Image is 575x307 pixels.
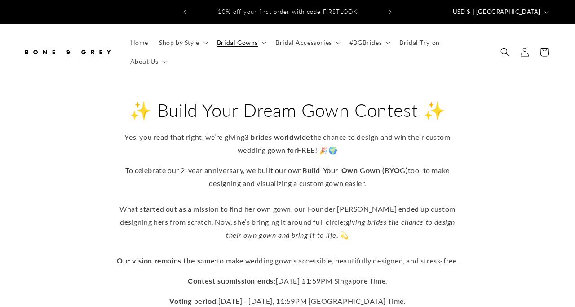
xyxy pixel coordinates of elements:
h2: ✨ Build Your Dream Gown Contest ✨ [112,98,463,122]
span: About Us [130,58,159,66]
span: Bridal Try-on [399,39,440,47]
strong: Our vision remains the same: [117,256,217,265]
strong: FREE [297,146,314,154]
strong: worldwide [274,133,310,141]
summary: About Us [125,52,171,71]
strong: Contest submission ends: [188,276,275,285]
p: [DATE] 11:59PM Singapore Time. [112,275,463,288]
span: Shop by Style [159,39,199,47]
summary: Search [495,42,515,62]
a: Home [125,33,154,52]
strong: 3 brides [244,133,272,141]
button: Previous announcement [175,4,195,21]
summary: #BGBrides [344,33,394,52]
img: Bone and Grey Bridal [22,42,112,62]
span: Bridal Gowns [217,39,258,47]
em: giving brides the chance to design their own gown and bring it to life [226,218,455,239]
span: #BGBrides [349,39,382,47]
span: 10% off your first order with code FIRSTLOOK [218,8,357,15]
summary: Bridal Gowns [212,33,270,52]
p: Yes, you read that right, we’re giving the chance to design and win their custom wedding gown for... [112,131,463,157]
span: USD $ | [GEOGRAPHIC_DATA] [453,8,540,17]
span: Bridal Accessories [275,39,332,47]
strong: Build-Your-Own Gown (BYOG) [302,166,408,174]
strong: Voting period: [169,297,218,305]
summary: Shop by Style [154,33,212,52]
summary: Bridal Accessories [270,33,344,52]
button: Next announcement [380,4,400,21]
button: USD $ | [GEOGRAPHIC_DATA] [447,4,553,21]
a: Bone and Grey Bridal [19,39,116,65]
p: To celebrate our 2-year anniversary, we built our own tool to make designing and visualizing a cu... [112,164,463,267]
a: Bridal Try-on [394,33,445,52]
span: Home [130,39,148,47]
